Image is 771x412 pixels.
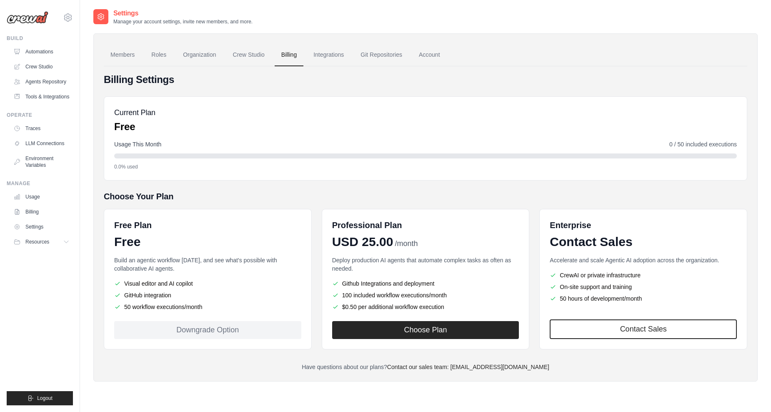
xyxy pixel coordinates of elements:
span: /month [395,238,418,249]
h6: Professional Plan [332,219,402,231]
span: Logout [37,395,53,402]
img: Logo [7,11,48,24]
a: Billing [275,44,303,66]
a: LLM Connections [10,137,73,150]
span: 0 / 50 included executions [669,140,737,148]
a: Contact our sales team: [EMAIL_ADDRESS][DOMAIN_NAME] [387,364,549,370]
li: $0.50 per additional workflow execution [332,303,519,311]
div: Downgrade Option [114,321,301,339]
a: Billing [10,205,73,219]
div: Operate [7,112,73,118]
a: Members [104,44,141,66]
li: CrewAI or private infrastructure [550,271,737,279]
li: Visual editor and AI copilot [114,279,301,288]
div: Build [7,35,73,42]
div: Manage [7,180,73,187]
p: Free [114,120,155,133]
a: Environment Variables [10,152,73,172]
a: Automations [10,45,73,58]
span: Resources [25,239,49,245]
span: 0.0% used [114,163,138,170]
li: 50 workflow executions/month [114,303,301,311]
a: Tools & Integrations [10,90,73,103]
a: Organization [176,44,223,66]
h4: Billing Settings [104,73,747,86]
div: Contact Sales [550,234,737,249]
h5: Choose Your Plan [104,191,747,202]
li: 100 included workflow executions/month [332,291,519,299]
button: Choose Plan [332,321,519,339]
a: Traces [10,122,73,135]
span: Usage This Month [114,140,161,148]
a: Account [412,44,447,66]
a: Roles [145,44,173,66]
div: Free [114,234,301,249]
h5: Current Plan [114,107,155,118]
p: Manage your account settings, invite new members, and more. [113,18,253,25]
a: Crew Studio [10,60,73,73]
li: Github Integrations and deployment [332,279,519,288]
a: Contact Sales [550,319,737,339]
h6: Enterprise [550,219,737,231]
a: Usage [10,190,73,203]
button: Resources [10,235,73,249]
li: On-site support and training [550,283,737,291]
p: Build an agentic workflow [DATE], and see what's possible with collaborative AI agents. [114,256,301,273]
p: Have questions about our plans? [104,363,747,371]
li: 50 hours of development/month [550,294,737,303]
a: Crew Studio [226,44,271,66]
p: Deploy production AI agents that automate complex tasks as often as needed. [332,256,519,273]
h2: Settings [113,8,253,18]
h6: Free Plan [114,219,152,231]
a: Integrations [307,44,350,66]
span: USD 25.00 [332,234,393,249]
a: Settings [10,220,73,234]
button: Logout [7,391,73,405]
li: GitHub integration [114,291,301,299]
a: Agents Repository [10,75,73,88]
p: Accelerate and scale Agentic AI adoption across the organization. [550,256,737,264]
a: Git Repositories [354,44,409,66]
